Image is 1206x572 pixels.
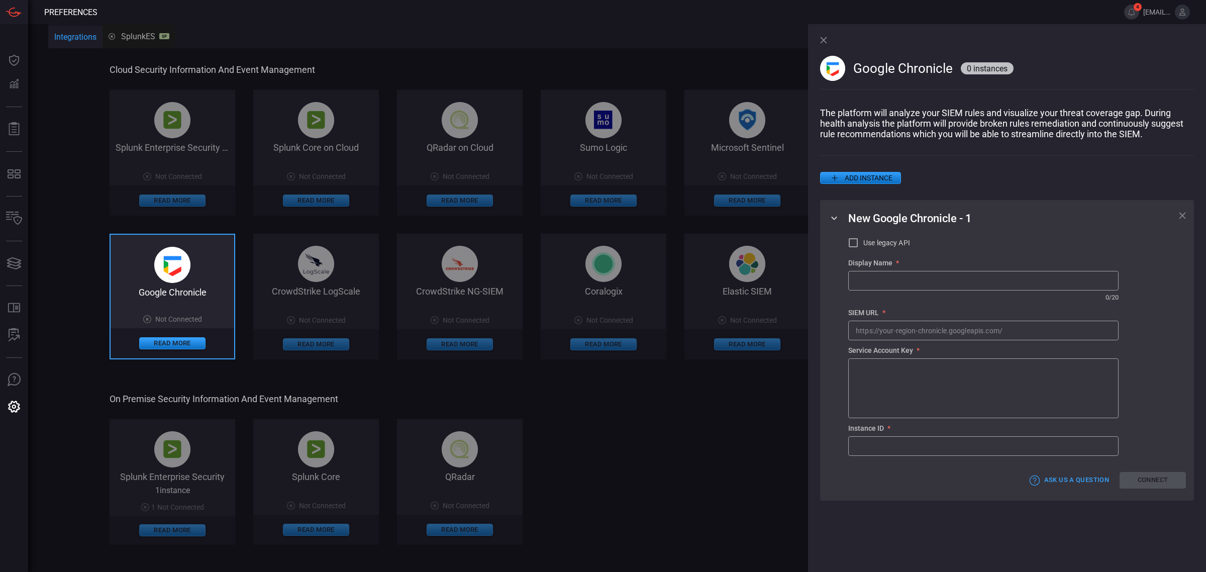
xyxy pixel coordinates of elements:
[2,48,26,72] button: Dashboard
[1134,3,1142,11] span: 4
[1028,472,1112,489] button: Ask Us a Question
[154,247,190,283] img: google_chronicle-BEvpeoLq.png
[820,172,901,184] button: ADD INSTANCE
[973,64,1008,73] span: instances
[848,424,1119,432] div: Instance ID
[111,287,234,298] div: Google Chronicle
[2,162,26,186] button: MITRE - Detection Posture
[2,117,26,141] button: Reports
[2,251,26,275] button: Cards
[139,337,206,349] button: Read More
[103,24,175,48] button: SplunkESSP
[967,64,971,73] span: 0
[848,346,1119,354] div: Service account key
[848,212,972,225] span: New Google Chronicle - 1
[848,259,1119,267] div: Display Name
[48,26,103,50] button: Integrations
[110,394,882,404] span: On Premise Security Information and Event Management
[820,108,1194,139] p: The platform will analyze your SIEM rules and visualize your threat coverage gap. During health a...
[2,72,26,97] button: Detections
[848,309,1119,317] div: SIEM URL
[159,33,169,39] div: SP
[863,238,910,248] span: Use legacy API
[849,321,1118,340] input: https://your-region-chronicle.googleapis.com/
[1105,294,1119,301] div: 0 / 20
[2,296,26,320] button: Rule Catalog
[2,207,26,231] button: Inventory
[1124,5,1139,20] button: 4
[44,8,97,17] span: Preferences
[109,32,169,41] div: SplunkES
[2,395,26,419] button: Preferences
[155,315,202,323] span: Not Connected
[853,61,953,76] span: Google Chronicle
[2,323,26,347] button: ALERT ANALYSIS
[820,56,845,81] img: google_chronicle-BEvpeoLq.png
[2,368,26,392] button: Ask Us A Question
[1143,8,1171,16] span: [EMAIL_ADDRESS][DOMAIN_NAME]
[110,64,882,75] span: Cloud Security Information and Event Management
